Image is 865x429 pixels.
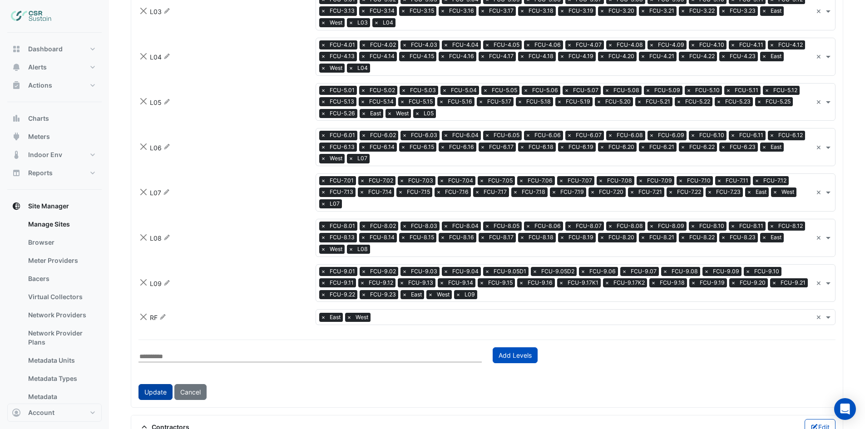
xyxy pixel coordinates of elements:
[174,384,207,400] button: Cancel
[737,40,766,49] span: FCU-4.11
[163,279,170,286] fa-icon: Rename
[7,146,102,164] button: Indoor Env
[409,40,440,49] span: FCU-4.03
[12,168,21,178] app-icon: Reports
[327,64,345,73] span: West
[606,143,637,152] span: FCU-6.20
[526,52,556,61] span: FCU-4.18
[327,109,357,118] span: FCU-5.26
[771,86,800,95] span: FCU-5.12
[687,52,717,61] span: FCU-4.22
[606,131,614,140] span: ×
[163,233,170,241] fa-icon: Rename
[163,188,170,196] fa-icon: Rename
[558,187,586,197] span: FCU-7.19
[398,97,406,106] span: ×
[644,86,652,95] span: ×
[524,131,532,140] span: ×
[816,97,824,107] span: Clear
[478,176,486,185] span: ×
[327,176,356,185] span: FCU-7.01
[439,143,447,152] span: ×
[12,132,21,141] app-icon: Meters
[565,40,573,49] span: ×
[816,187,824,197] span: Clear
[573,131,604,140] span: FCU-6.07
[760,143,768,152] span: ×
[450,40,481,49] span: FCU-4.04
[163,143,170,151] fa-icon: Rename
[763,86,771,95] span: ×
[319,6,327,15] span: ×
[319,64,327,73] span: ×
[21,233,102,251] a: Browser
[409,131,440,140] span: FCU-6.03
[442,131,450,140] span: ×
[12,63,21,72] app-icon: Alerts
[816,233,824,242] span: Clear
[138,187,148,197] button: Close
[677,176,685,185] span: ×
[443,187,471,197] span: FCU-7.16
[526,6,556,15] span: FCU-3.18
[525,176,555,185] span: FCU-7.06
[518,6,526,15] span: ×
[319,18,327,27] span: ×
[163,98,170,105] fa-icon: Rename
[360,40,368,49] span: ×
[7,109,102,128] button: Charts
[150,99,162,106] span: L05
[483,40,491,49] span: ×
[595,97,603,106] span: ×
[776,40,805,49] span: FCU-4.12
[656,40,687,49] span: FCU-4.09
[399,6,407,15] span: ×
[319,131,327,140] span: ×
[358,176,366,185] span: ×
[603,86,611,95] span: ×
[396,187,405,197] span: ×
[768,6,784,15] span: East
[7,40,102,58] button: Dashboard
[319,86,327,95] span: ×
[611,86,642,95] span: FCU-5.08
[347,18,355,27] span: ×
[138,278,148,287] button: Close
[163,52,170,60] fa-icon: Rename
[360,131,368,140] span: ×
[28,150,62,159] span: Indoor Env
[399,143,407,152] span: ×
[437,97,445,106] span: ×
[598,6,606,15] span: ×
[28,81,52,90] span: Actions
[7,197,102,215] button: Site Manager
[563,86,571,95] span: ×
[605,176,634,185] span: FCU-7.08
[150,53,162,61] span: L04
[816,312,824,322] span: Clear
[689,131,697,140] span: ×
[614,131,645,140] span: FCU-6.08
[598,143,606,152] span: ×
[28,63,47,72] span: Alerts
[359,86,367,95] span: ×
[532,40,563,49] span: FCU-4.06
[768,52,784,61] span: East
[407,52,436,61] span: FCU-4.15
[755,97,763,106] span: ×
[487,143,516,152] span: FCU-6.17
[327,52,357,61] span: FCU-4.13
[359,52,367,61] span: ×
[138,384,173,400] button: Update
[687,6,717,15] span: FCU-3.22
[406,176,435,185] span: FCU-7.03
[319,97,327,106] span: ×
[368,131,398,140] span: FCU-6.02
[763,97,793,106] span: FCU-5.25
[138,312,148,321] button: Close
[319,52,327,61] span: ×
[816,6,824,16] span: Clear
[11,7,52,25] img: Company Logo
[776,131,805,140] span: FCU-6.12
[367,86,397,95] span: FCU-5.02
